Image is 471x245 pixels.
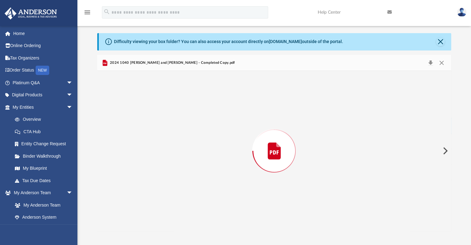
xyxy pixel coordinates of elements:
button: Close [436,59,447,67]
a: Digital Productsarrow_drop_down [4,89,82,101]
span: 2024 1040 [PERSON_NAME] and [PERSON_NAME] - Completed Copy.pdf [109,60,235,66]
a: Online Ordering [4,40,82,52]
span: arrow_drop_down [67,101,79,114]
a: Client Referrals [9,223,79,236]
a: My Anderson Teamarrow_drop_down [4,187,79,199]
img: User Pic [457,8,466,17]
a: Home [4,27,82,40]
a: Binder Walkthrough [9,150,82,162]
button: Close [436,37,445,46]
a: My Anderson Team [9,199,76,211]
span: arrow_drop_down [67,187,79,199]
i: menu [84,9,91,16]
span: arrow_drop_down [67,89,79,102]
a: Tax Organizers [4,52,82,64]
i: search [103,8,110,15]
a: Anderson System [9,211,79,224]
a: [DOMAIN_NAME] [269,39,302,44]
button: Next File [438,142,451,160]
a: Platinum Q&Aarrow_drop_down [4,77,82,89]
a: Entity Change Request [9,138,82,150]
a: menu [84,12,91,16]
button: Download [425,59,436,67]
img: Anderson Advisors Platinum Portal [3,7,59,20]
span: arrow_drop_down [67,77,79,89]
a: CTA Hub [9,125,82,138]
div: Preview [97,55,451,231]
a: Tax Due Dates [9,174,82,187]
div: Difficulty viewing your box folder? You can also access your account directly on outside of the p... [114,38,343,45]
a: My Blueprint [9,162,79,175]
div: NEW [36,66,49,75]
a: Overview [9,113,82,126]
a: My Entitiesarrow_drop_down [4,101,82,113]
a: Order StatusNEW [4,64,82,77]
